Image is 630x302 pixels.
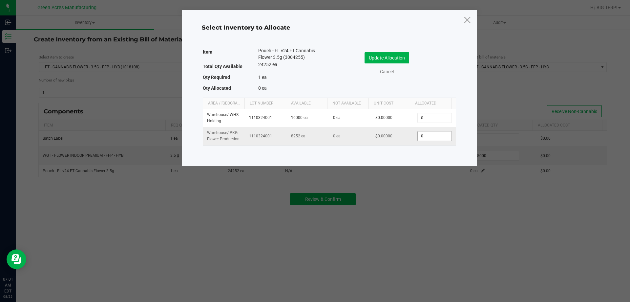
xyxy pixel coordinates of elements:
[374,68,400,75] a: Cancel
[327,98,368,109] th: Not Available
[203,73,230,82] label: Qty Required
[207,130,240,141] span: Warehouse / PKG - Flower Production
[258,62,277,67] span: 24252 ea
[291,134,305,138] span: 8252 ea
[258,75,267,80] span: 1 ea
[207,112,241,123] span: Warehouse / WHS - Holding
[203,62,242,71] label: Total Qty Available
[258,47,319,60] span: Pouch - FL v24 FT Cannabis Flower 3.5g (3004255)
[375,134,392,138] span: $0.00000
[202,24,290,31] span: Select Inventory to Allocate
[375,115,392,120] span: $0.00000
[365,52,409,63] button: Update Allocation
[203,83,231,93] label: Qty Allocated
[286,98,327,109] th: Available
[203,47,212,57] label: Item
[291,115,308,120] span: 16000 ea
[7,249,26,269] iframe: Resource center
[333,115,341,120] span: 0 ea
[333,134,341,138] span: 0 ea
[203,98,244,109] th: Area / [GEOGRAPHIC_DATA]
[245,109,287,127] td: 1110324001
[368,98,410,109] th: Unit Cost
[244,98,286,109] th: Lot Number
[410,98,451,109] th: Allocated
[258,85,267,91] span: 0 ea
[245,127,287,145] td: 1110324001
